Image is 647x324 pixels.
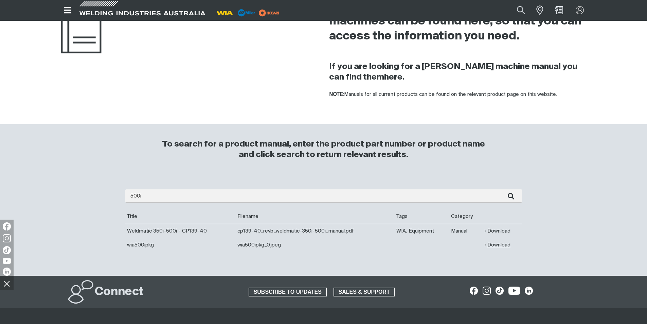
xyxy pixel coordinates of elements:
button: Search products [509,3,533,18]
p: Manuals for all current products can be found on the relevant product page on this website. [329,91,587,99]
img: TikTok [3,246,11,254]
img: Facebook [3,222,11,231]
td: cp139-40_revb_weldmatic-350i-500i_manual.pdf [236,224,395,238]
img: YouTube [3,258,11,264]
h2: Connect [95,285,144,300]
a: Download [484,227,510,235]
span: SALES & SUPPORT [334,288,394,296]
th: Filename [236,209,395,224]
input: Enter search... [125,189,522,203]
th: Category [449,209,483,224]
img: hide socials [1,278,13,289]
strong: NOTE: [329,92,344,97]
a: SUBSCRIBE TO UPDATES [249,288,327,296]
td: wia500ipkg_0.jpeg [236,238,395,252]
a: SALES & SUPPORT [334,288,395,296]
span: SUBSCRIBE TO UPDATES [249,288,326,296]
a: Download [484,241,510,249]
td: WIA, Equipment [395,224,449,238]
strong: If you are looking for a [PERSON_NAME] machine manual you can find them [329,63,577,81]
input: Product name or item number... [501,3,533,18]
a: here. [384,73,405,81]
td: Weldmatic 350i-500i - CP139-40 [125,224,236,238]
th: Title [125,209,236,224]
a: Shopping cart (0 product(s)) [554,6,564,14]
th: Tags [395,209,449,224]
a: miller [257,10,282,15]
td: Manual [449,224,483,238]
img: LinkedIn [3,268,11,276]
img: miller [257,8,282,18]
td: wia500ipkg [125,238,236,252]
img: Instagram [3,234,11,242]
h3: To search for a product manual, enter the product part number or product name and click search to... [159,139,488,160]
